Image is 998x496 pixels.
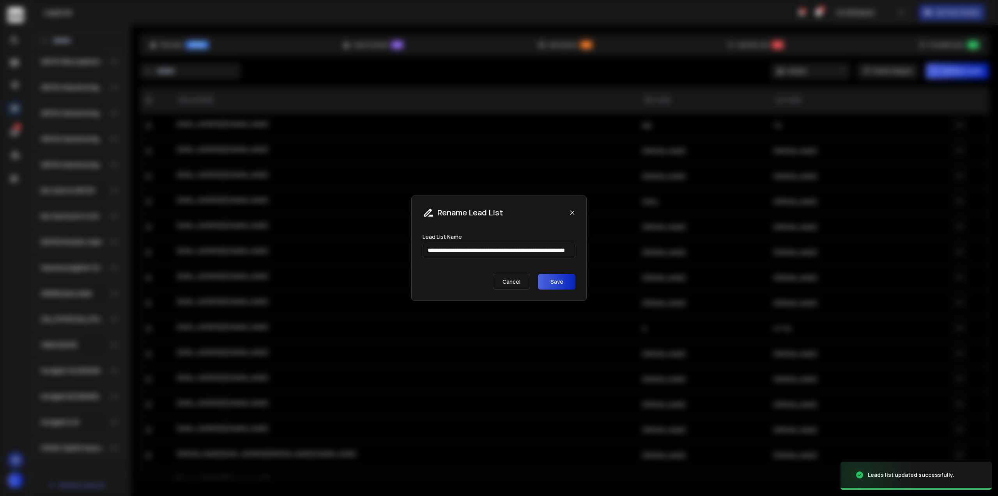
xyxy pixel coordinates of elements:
label: Lead List Name [423,234,462,240]
div: Leads list updated successfully. [868,471,954,479]
h1: Rename Lead List [437,207,503,218]
button: Save [538,274,575,290]
p: Cancel [493,274,530,290]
